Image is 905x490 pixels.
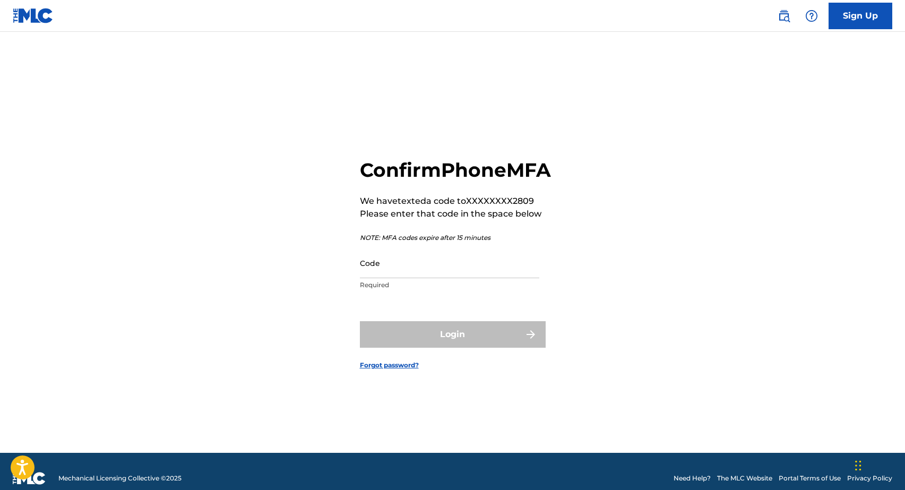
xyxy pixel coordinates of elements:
p: We have texted a code to XXXXXXXX2809 [360,195,551,208]
div: Drag [855,450,861,482]
p: NOTE: MFA codes expire after 15 minutes [360,233,551,243]
a: The MLC Website [717,474,772,483]
a: Need Help? [674,474,711,483]
img: logo [13,472,46,485]
a: Public Search [773,5,795,27]
p: Required [360,280,539,290]
img: MLC Logo [13,8,54,23]
a: Sign Up [829,3,892,29]
a: Forgot password? [360,360,419,370]
a: Portal Terms of Use [779,474,841,483]
img: search [778,10,790,22]
div: Help [801,5,822,27]
h2: Confirm Phone MFA [360,158,551,182]
span: Mechanical Licensing Collective © 2025 [58,474,182,483]
a: Privacy Policy [847,474,892,483]
img: help [805,10,818,22]
p: Please enter that code in the space below [360,208,551,220]
iframe: Chat Widget [852,439,905,490]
